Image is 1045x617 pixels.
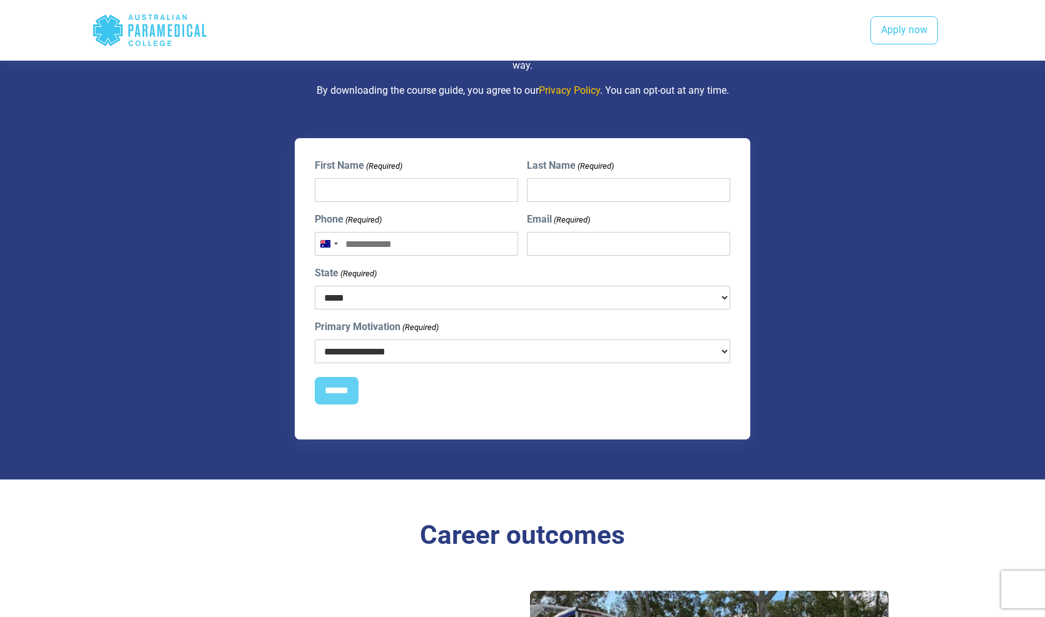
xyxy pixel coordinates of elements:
label: State [315,266,377,281]
label: Phone [315,212,382,227]
span: (Required) [365,160,403,173]
div: Australian Paramedical College [92,10,208,51]
label: Email [527,212,590,227]
span: (Required) [576,160,614,173]
h3: Career outcomes [156,519,889,551]
a: Apply now [870,16,938,45]
label: Primary Motivation [315,319,439,334]
a: Privacy Policy [539,84,600,96]
label: First Name [315,158,402,173]
button: Selected country [315,233,342,255]
span: (Required) [553,214,590,226]
span: (Required) [345,214,382,226]
p: By downloading the course guide, you agree to our . You can opt-out at any time. [156,83,889,98]
span: (Required) [340,268,377,280]
label: Last Name [527,158,614,173]
span: (Required) [402,321,439,334]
